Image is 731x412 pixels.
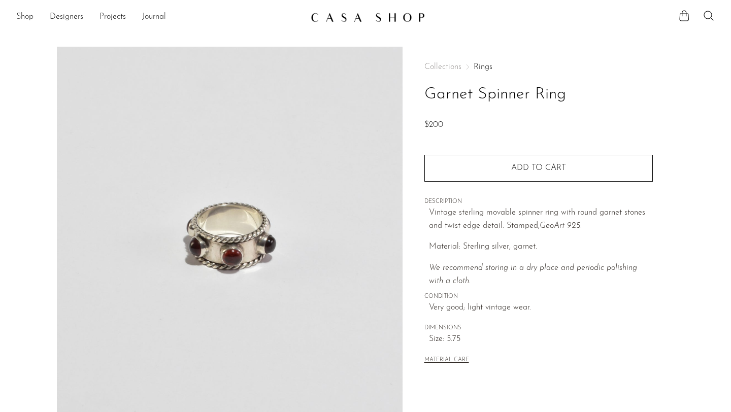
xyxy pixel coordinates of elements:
[424,63,461,71] span: Collections
[511,164,566,172] span: Add to cart
[424,197,653,207] span: DESCRIPTION
[142,11,166,24] a: Journal
[424,155,653,181] button: Add to cart
[540,222,582,230] em: GeoArt 925.
[424,63,653,71] nav: Breadcrumbs
[429,301,653,315] span: Very good; light vintage wear.
[424,292,653,301] span: CONDITION
[429,241,653,254] p: Material: Sterling silver, garnet.
[429,333,653,346] span: Size: 5.75
[16,9,303,26] nav: Desktop navigation
[474,63,492,71] a: Rings
[50,11,83,24] a: Designers
[99,11,126,24] a: Projects
[16,11,34,24] a: Shop
[429,264,637,285] i: We recommend storing in a dry place and periodic polishing with a cloth.
[429,207,653,232] p: Vintage sterling movable spinner ring with round garnet stones and twist edge detail. Stamped,
[424,121,443,129] span: $200
[424,82,653,108] h1: Garnet Spinner Ring
[424,357,469,364] button: MATERIAL CARE
[424,324,653,333] span: DIMENSIONS
[16,9,303,26] ul: NEW HEADER MENU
